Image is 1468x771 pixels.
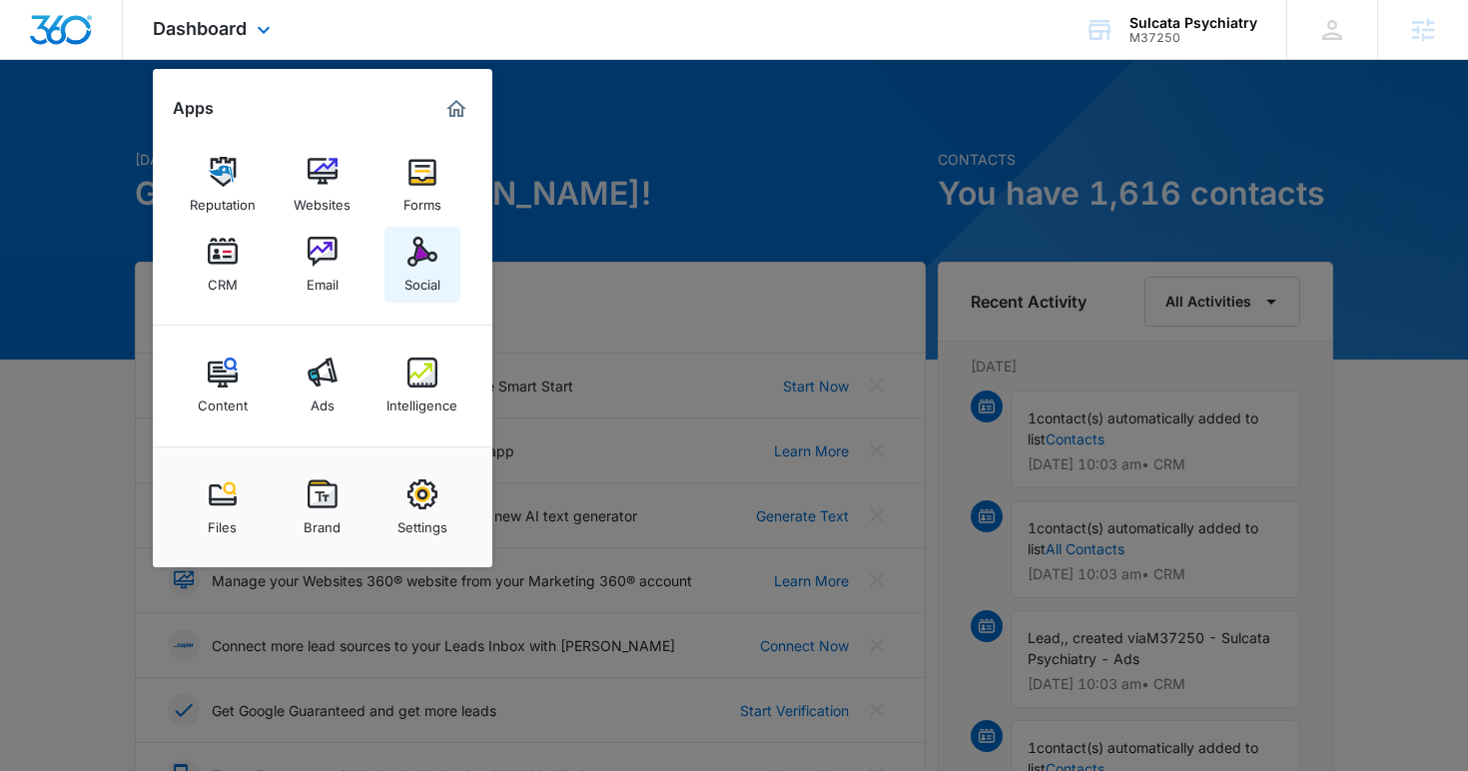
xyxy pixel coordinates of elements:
a: CRM [185,227,261,303]
div: Social [404,267,440,293]
div: Forms [403,187,441,213]
span: Dashboard [153,18,247,39]
div: Email [307,267,339,293]
div: Brand [304,509,341,535]
div: Intelligence [386,387,457,413]
div: Ads [311,387,335,413]
div: Websites [294,187,351,213]
a: Forms [384,147,460,223]
a: Files [185,469,261,545]
a: Marketing 360® Dashboard [440,93,472,125]
a: Reputation [185,147,261,223]
div: CRM [208,267,238,293]
a: Social [384,227,460,303]
h2: Apps [173,99,214,118]
div: account id [1129,31,1257,45]
div: Content [198,387,248,413]
a: Websites [285,147,361,223]
div: Reputation [190,187,256,213]
a: Ads [285,348,361,423]
div: Files [208,509,237,535]
a: Content [185,348,261,423]
a: Settings [384,469,460,545]
div: Settings [397,509,447,535]
a: Email [285,227,361,303]
a: Brand [285,469,361,545]
div: account name [1129,15,1257,31]
a: Intelligence [384,348,460,423]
